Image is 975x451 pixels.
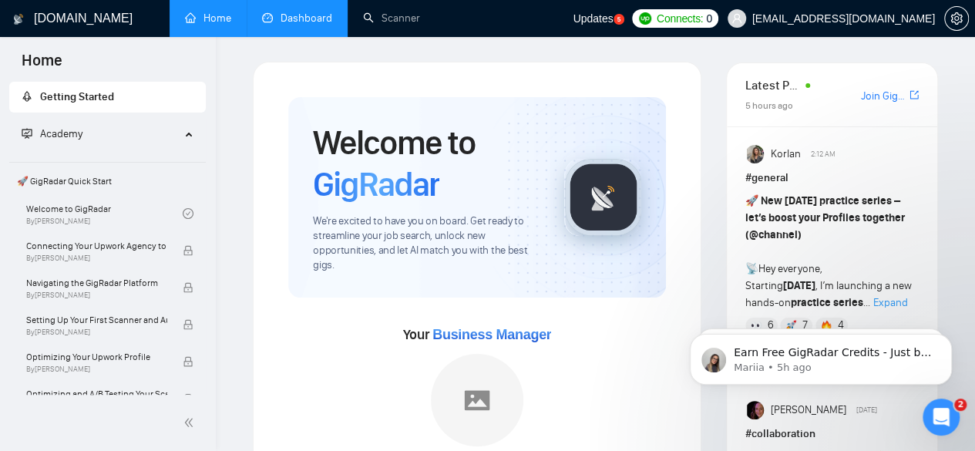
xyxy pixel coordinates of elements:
[40,127,82,140] span: Academy
[614,14,624,25] a: 5
[183,282,193,293] span: lock
[771,402,846,419] span: [PERSON_NAME]
[26,312,167,328] span: Setting Up Your First Scanner and Auto-Bidder
[26,349,167,365] span: Optimizing Your Upwork Profile
[706,10,712,27] span: 0
[262,12,332,25] a: dashboardDashboard
[22,127,82,140] span: Academy
[771,146,801,163] span: Korlan
[749,228,798,241] span: @channel
[313,122,540,205] h1: Welcome to
[945,12,968,25] span: setting
[873,296,908,309] span: Expand
[745,426,919,443] h1: # collaboration
[810,147,835,161] span: 2:12 AM
[26,328,167,337] span: By [PERSON_NAME]
[861,88,906,105] a: Join GigRadar Slack Community
[856,403,876,417] span: [DATE]
[403,326,552,343] span: Your
[9,82,206,113] li: Getting Started
[745,170,919,187] h1: # general
[745,76,801,95] span: Latest Posts from the GigRadar Community
[26,365,167,374] span: By [PERSON_NAME]
[909,88,919,103] a: export
[183,356,193,367] span: lock
[432,327,551,342] span: Business Manager
[617,16,620,23] text: 5
[923,399,960,436] iframe: Intercom live chat
[657,10,703,27] span: Connects:
[731,13,742,24] span: user
[9,49,75,82] span: Home
[783,279,815,292] strong: [DATE]
[313,163,439,205] span: GigRadar
[745,100,793,111] span: 5 hours ago
[747,401,765,419] img: Julie McCarter
[26,238,167,254] span: Connecting Your Upwork Agency to GigRadar
[183,415,199,430] span: double-left
[26,275,167,291] span: Navigating the GigRadar Platform
[954,399,967,411] span: 2
[22,91,32,102] span: rocket
[745,194,758,207] span: 🚀
[565,159,642,236] img: gigradar-logo.png
[183,393,193,404] span: lock
[667,301,975,409] iframe: Intercom notifications message
[183,319,193,330] span: lock
[26,254,167,263] span: By [PERSON_NAME]
[909,89,919,101] span: export
[431,354,523,446] img: placeholder.png
[745,194,912,309] span: Hey everyone, Starting , I’m launching a new hands-on ...
[944,12,969,25] a: setting
[11,166,204,197] span: 🚀 GigRadar Quick Start
[363,12,420,25] a: searchScanner
[26,386,167,402] span: Optimizing and A/B Testing Your Scanner for Better Results
[183,245,193,256] span: lock
[183,208,193,219] span: check-circle
[40,90,114,103] span: Getting Started
[185,12,231,25] a: homeHome
[639,12,651,25] img: upwork-logo.png
[745,194,905,241] strong: New [DATE] practice series – let’s boost your Profiles together ( )
[791,296,863,309] strong: practice series
[573,12,613,25] span: Updates
[944,6,969,31] button: setting
[26,291,167,300] span: By [PERSON_NAME]
[13,7,24,32] img: logo
[745,262,758,275] span: 📡
[26,197,183,231] a: Welcome to GigRadarBy[PERSON_NAME]
[747,145,765,163] img: Korlan
[313,214,540,273] span: We're excited to have you on board. Get ready to streamline your job search, unlock new opportuni...
[22,128,32,139] span: fund-projection-screen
